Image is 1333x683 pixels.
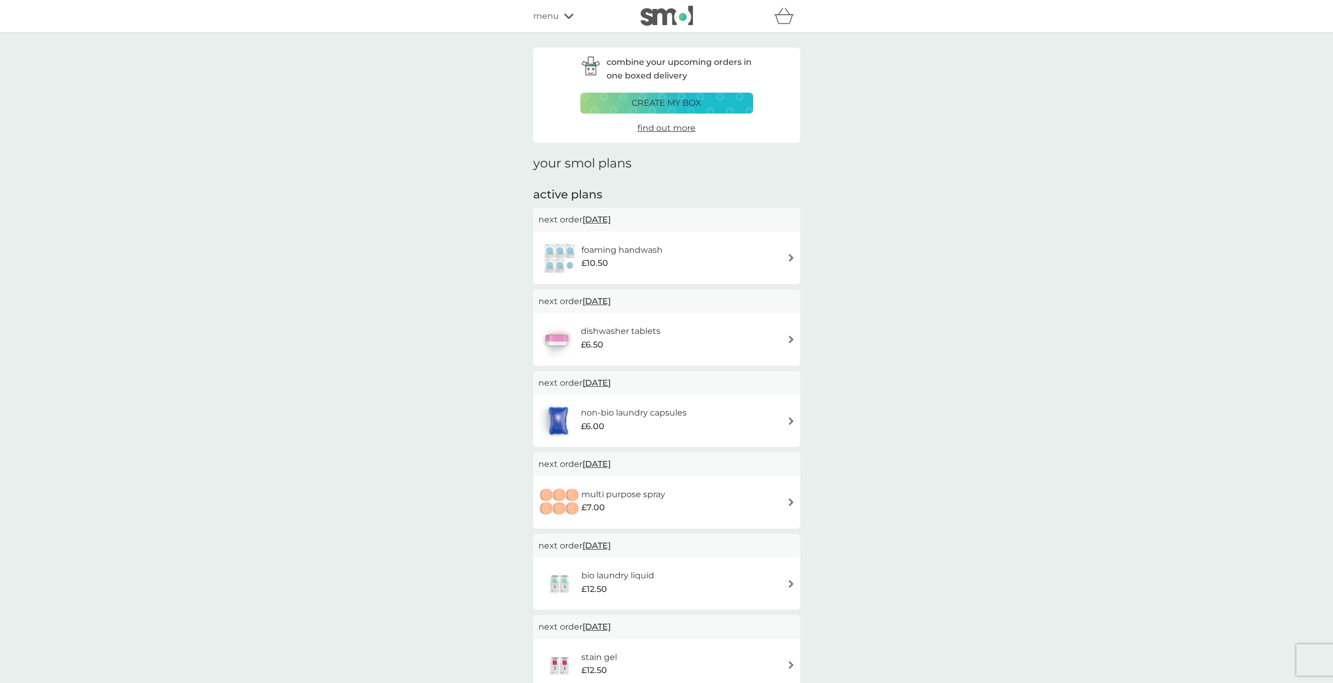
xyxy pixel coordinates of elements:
[641,6,693,26] img: smol
[581,338,603,352] span: £6.50
[787,254,795,262] img: arrow right
[582,454,611,474] span: [DATE]
[581,420,604,433] span: £6.00
[538,402,578,439] img: non-bio laundry capsules
[582,291,611,311] span: [DATE]
[538,565,581,602] img: bio laundry liquid
[607,55,753,82] p: combine your upcoming orders in one boxed delivery
[580,93,753,114] button: create my box
[538,620,795,634] p: next order
[581,664,607,677] span: £12.50
[582,209,611,230] span: [DATE]
[581,256,608,270] span: £10.50
[538,457,795,471] p: next order
[637,121,696,135] a: find out more
[774,6,800,27] div: basket
[533,9,559,23] span: menu
[581,488,665,501] h6: multi purpose spray
[581,583,607,596] span: £12.50
[637,123,696,133] span: find out more
[582,535,611,556] span: [DATE]
[538,213,795,227] p: next order
[581,406,687,420] h6: non-bio laundry capsules
[787,661,795,669] img: arrow right
[581,501,605,514] span: £7.00
[538,321,575,358] img: dishwasher tablets
[787,417,795,425] img: arrow right
[581,651,617,664] h6: stain gel
[582,373,611,393] span: [DATE]
[538,484,581,521] img: multi purpose spray
[632,96,701,110] p: create my box
[538,376,795,390] p: next order
[787,335,795,343] img: arrow right
[582,617,611,637] span: [DATE]
[581,569,654,583] h6: bio laundry liquid
[581,243,663,257] h6: foaming handwash
[787,580,795,588] img: arrow right
[538,240,581,276] img: foaming handwash
[538,295,795,308] p: next order
[533,156,800,171] h1: your smol plans
[787,498,795,506] img: arrow right
[581,324,660,338] h6: dishwasher tablets
[538,539,795,553] p: next order
[533,187,800,203] h2: active plans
